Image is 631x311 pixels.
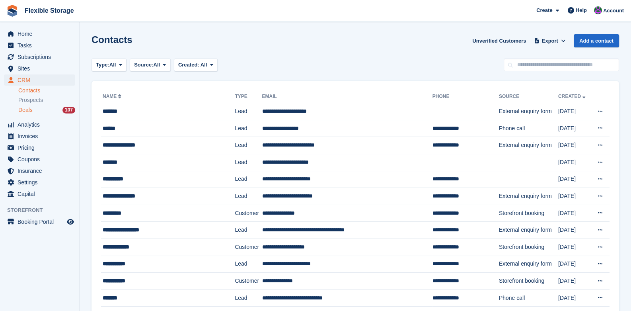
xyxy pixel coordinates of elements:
span: Pricing [18,142,65,153]
a: menu [4,40,75,51]
a: menu [4,177,75,188]
button: Source: All [130,59,171,72]
td: Lead [235,289,262,307]
span: Account [603,7,624,15]
td: Lead [235,256,262,273]
span: All [109,61,116,69]
span: Tasks [18,40,65,51]
td: Lead [235,103,262,120]
a: menu [4,154,75,165]
td: External enquiry form [499,256,558,273]
th: Type [235,90,262,103]
th: Source [499,90,558,103]
span: Insurance [18,165,65,176]
a: menu [4,216,75,227]
td: [DATE] [558,137,591,154]
a: Created [558,94,587,99]
span: Storefront [7,206,79,214]
td: Lead [235,120,262,137]
a: Unverified Customers [469,34,529,47]
span: Capital [18,188,65,200]
a: menu [4,188,75,200]
td: [DATE] [558,188,591,205]
th: Email [262,90,432,103]
a: Flexible Storage [21,4,77,17]
td: Storefront booking [499,205,558,222]
span: Booking Portal [18,216,65,227]
a: Contacts [18,87,75,94]
td: [DATE] [558,256,591,273]
a: menu [4,142,75,153]
td: Phone call [499,120,558,137]
span: Home [18,28,65,39]
div: 107 [62,107,75,113]
span: Create [536,6,552,14]
td: [DATE] [558,273,591,290]
td: [DATE] [558,205,591,222]
td: Storefront booking [499,239,558,256]
a: menu [4,28,75,39]
button: Export [532,34,567,47]
td: [DATE] [558,239,591,256]
th: Phone [432,90,499,103]
span: Invoices [18,131,65,142]
span: Type: [96,61,109,69]
span: Help [576,6,587,14]
td: [DATE] [558,154,591,171]
td: [DATE] [558,222,591,239]
span: Coupons [18,154,65,165]
td: Customer [235,239,262,256]
td: Customer [235,273,262,290]
td: [DATE] [558,120,591,137]
a: menu [4,63,75,74]
a: menu [4,74,75,86]
span: Subscriptions [18,51,65,63]
span: Prospects [18,96,43,104]
h1: Contacts [92,34,132,45]
img: stora-icon-8386f47178a22dfd0bd8f6a31ec36ba5ce8667c1dd55bd0f319d3a0aa187defe.svg [6,5,18,17]
img: Daniel Douglas [594,6,602,14]
td: Storefront booking [499,273,558,290]
a: menu [4,131,75,142]
span: Sites [18,63,65,74]
span: Export [542,37,558,45]
td: Lead [235,171,262,188]
a: Deals 107 [18,106,75,114]
td: [DATE] [558,103,591,120]
span: Settings [18,177,65,188]
span: All [154,61,160,69]
a: menu [4,119,75,130]
button: Created: All [174,59,218,72]
span: Created: [178,62,199,68]
a: Name [103,94,123,99]
button: Type: All [92,59,127,72]
a: Add a contact [574,34,619,47]
td: [DATE] [558,289,591,307]
span: Analytics [18,119,65,130]
td: Lead [235,222,262,239]
td: Phone call [499,289,558,307]
span: All [201,62,207,68]
td: External enquiry form [499,188,558,205]
td: External enquiry form [499,137,558,154]
span: CRM [18,74,65,86]
td: Lead [235,154,262,171]
td: [DATE] [558,171,591,188]
td: Lead [235,137,262,154]
a: menu [4,51,75,63]
td: Lead [235,188,262,205]
td: Customer [235,205,262,222]
a: Prospects [18,96,75,104]
td: External enquiry form [499,222,558,239]
a: Preview store [66,217,75,227]
td: External enquiry form [499,103,558,120]
span: Deals [18,106,33,114]
a: menu [4,165,75,176]
span: Source: [134,61,153,69]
